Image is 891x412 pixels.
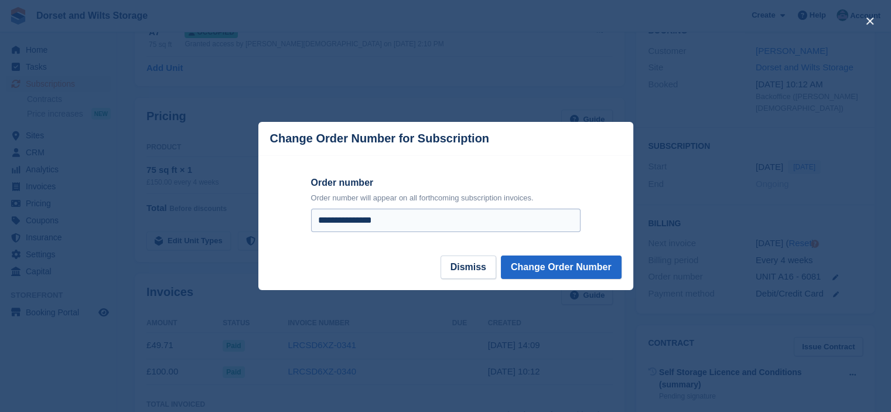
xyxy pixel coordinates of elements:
p: Change Order Number for Subscription [270,132,489,145]
p: Order number will appear on all forthcoming subscription invoices. [311,192,581,204]
button: close [861,12,879,30]
label: Order number [311,176,581,190]
button: Dismiss [441,256,496,279]
button: Change Order Number [501,256,622,279]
